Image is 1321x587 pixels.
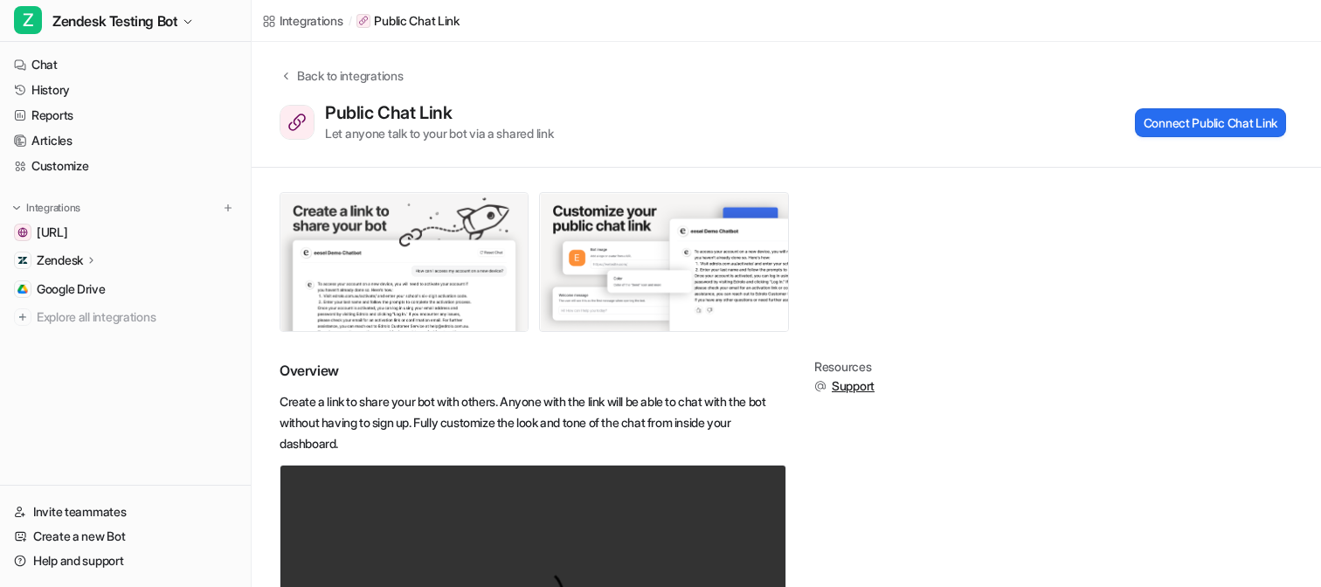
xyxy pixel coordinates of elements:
[374,12,460,30] p: Public Chat Link
[7,549,244,573] a: Help and support
[37,252,83,269] p: Zendesk
[7,78,244,102] a: History
[52,9,177,33] span: Zendesk Testing Bot
[280,391,786,454] p: Create a link to share your bot with others. Anyone with the link will be able to chat with the b...
[222,202,234,214] img: menu_add.svg
[7,305,244,329] a: Explore all integrations
[325,124,553,142] div: Let anyone talk to your bot via a shared link
[37,280,106,298] span: Google Drive
[1135,108,1286,137] button: Connect Public Chat Link
[7,277,244,301] a: Google DriveGoogle Drive
[280,66,403,102] button: Back to integrations
[7,154,244,178] a: Customize
[7,52,244,77] a: Chat
[325,102,460,123] div: Public Chat Link
[10,202,23,214] img: expand menu
[37,303,237,331] span: Explore all integrations
[26,201,80,215] p: Integrations
[832,377,875,395] span: Support
[292,66,403,85] div: Back to integrations
[814,380,826,392] img: support.svg
[280,360,786,381] h2: Overview
[7,103,244,128] a: Reports
[14,308,31,326] img: explore all integrations
[17,284,28,294] img: Google Drive
[280,11,343,30] div: Integrations
[17,255,28,266] img: Zendesk
[356,12,460,30] a: Public Chat Link
[814,377,875,395] button: Support
[7,220,244,245] a: www.eesel.ai[URL]
[17,227,28,238] img: www.eesel.ai
[262,11,343,30] a: Integrations
[37,224,68,241] span: [URL]
[814,360,875,374] div: Resources
[7,128,244,153] a: Articles
[7,199,86,217] button: Integrations
[14,6,42,34] span: Z
[349,13,352,29] span: /
[7,524,244,549] a: Create a new Bot
[7,500,244,524] a: Invite teammates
